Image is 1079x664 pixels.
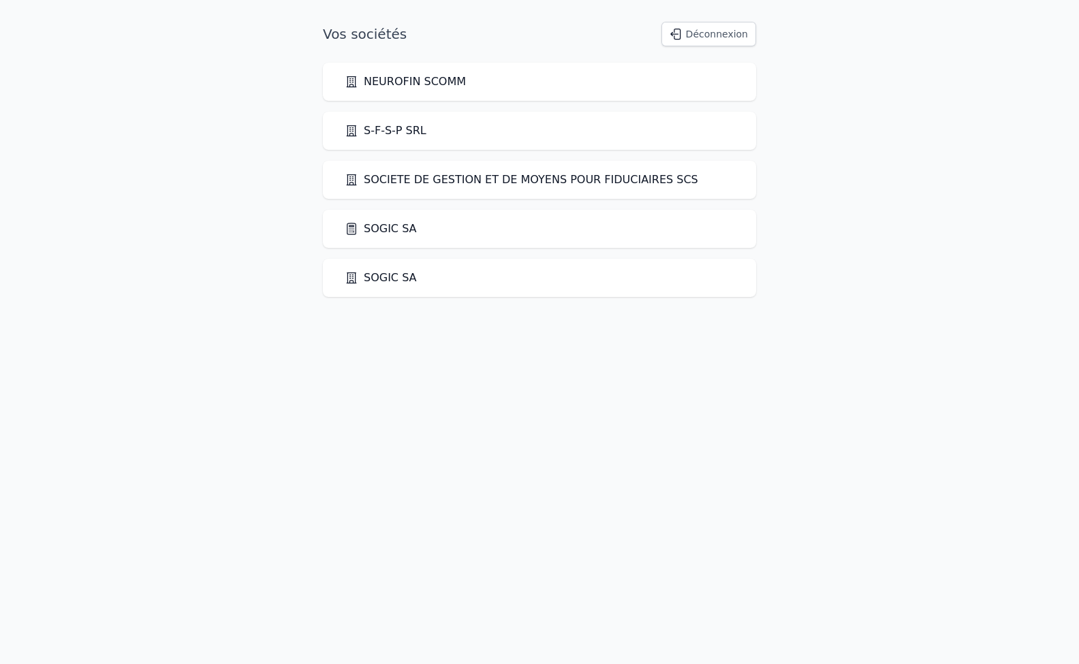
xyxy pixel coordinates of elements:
[345,74,466,90] a: NEUROFIN SCOMM
[345,270,417,286] a: SOGIC SA
[661,22,756,46] button: Déconnexion
[345,172,698,188] a: SOCIETE DE GESTION ET DE MOYENS POUR FIDUCIAIRES SCS
[323,25,407,44] h1: Vos sociétés
[345,221,417,237] a: SOGIC SA
[345,123,426,139] a: S-F-S-P SRL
